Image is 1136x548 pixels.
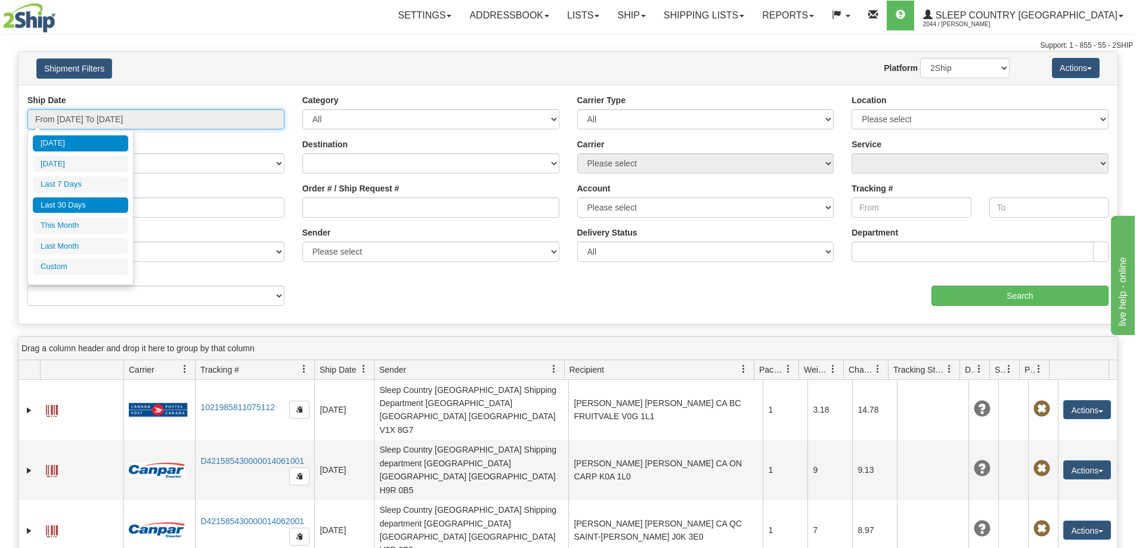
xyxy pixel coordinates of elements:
[33,177,128,193] li: Last 7 Days
[36,58,112,79] button: Shipment Filters
[974,521,990,537] span: Unknown
[460,1,558,30] a: Addressbook
[374,380,568,440] td: Sleep Country [GEOGRAPHIC_DATA] Shipping Department [GEOGRAPHIC_DATA] [GEOGRAPHIC_DATA] [GEOGRAPH...
[302,94,339,106] label: Category
[33,218,128,234] li: This Month
[569,364,604,376] span: Recipient
[1024,364,1035,376] span: Pickup Status
[1109,213,1135,335] iframe: chat widget
[9,7,110,21] div: live help - online
[852,94,886,106] label: Location
[320,364,356,376] span: Ship Date
[759,364,784,376] span: Packages
[1033,401,1050,417] span: Pickup Not Assigned
[302,138,348,150] label: Destination
[129,522,185,537] img: 14 - Canpar
[965,364,975,376] span: Delivery Status
[655,1,753,30] a: Shipping lists
[577,138,605,150] label: Carrier
[807,380,852,440] td: 3.18
[807,440,852,500] td: 9
[129,463,185,478] img: 14 - Canpar
[289,528,309,546] button: Copy to clipboard
[1063,400,1111,419] button: Actions
[914,1,1132,30] a: Sleep Country [GEOGRAPHIC_DATA] 2044 / [PERSON_NAME]
[289,401,309,419] button: Copy to clipboard
[23,525,35,537] a: Expand
[27,94,66,106] label: Ship Date
[23,404,35,416] a: Expand
[852,380,897,440] td: 14.78
[852,440,897,500] td: 9.13
[354,359,374,379] a: Ship Date filter column settings
[733,359,754,379] a: Recipient filter column settings
[46,400,58,419] a: Label
[933,10,1118,20] span: Sleep Country [GEOGRAPHIC_DATA]
[608,1,654,30] a: Ship
[200,403,275,412] a: 1021985811075112
[763,380,807,440] td: 1
[33,259,128,275] li: Custom
[884,62,918,74] label: Platform
[314,440,374,500] td: [DATE]
[852,138,881,150] label: Service
[129,364,154,376] span: Carrier
[849,364,874,376] span: Charge
[175,359,195,379] a: Carrier filter column settings
[577,94,626,106] label: Carrier Type
[974,460,990,477] span: Unknown
[995,364,1005,376] span: Shipment Issues
[389,1,460,30] a: Settings
[577,227,637,239] label: Delivery Status
[23,465,35,476] a: Expand
[939,359,959,379] a: Tracking Status filter column settings
[999,359,1019,379] a: Shipment Issues filter column settings
[753,1,823,30] a: Reports
[558,1,608,30] a: Lists
[568,380,763,440] td: [PERSON_NAME] [PERSON_NAME] CA BC FRUITVALE V0G 1L1
[200,456,304,466] a: D421585430000014061001
[129,403,187,417] img: 20 - Canada Post
[1063,521,1111,540] button: Actions
[763,440,807,500] td: 1
[3,41,1133,51] div: Support: 1 - 855 - 55 - 2SHIP
[302,182,400,194] label: Order # / Ship Request #
[893,364,945,376] span: Tracking Status
[778,359,798,379] a: Packages filter column settings
[989,197,1109,218] input: To
[852,197,971,218] input: From
[804,364,829,376] span: Weight
[1052,58,1100,78] button: Actions
[302,227,330,239] label: Sender
[544,359,564,379] a: Sender filter column settings
[200,516,304,526] a: D421585430000014062001
[33,156,128,172] li: [DATE]
[200,364,239,376] span: Tracking #
[568,440,763,500] td: [PERSON_NAME] [PERSON_NAME] CA ON CARP K0A 1L0
[931,286,1109,306] input: Search
[868,359,888,379] a: Charge filter column settings
[33,197,128,213] li: Last 30 Days
[923,18,1013,30] span: 2044 / [PERSON_NAME]
[852,182,893,194] label: Tracking #
[33,239,128,255] li: Last Month
[294,359,314,379] a: Tracking # filter column settings
[379,364,406,376] span: Sender
[823,359,843,379] a: Weight filter column settings
[314,380,374,440] td: [DATE]
[1029,359,1049,379] a: Pickup Status filter column settings
[974,401,990,417] span: Unknown
[18,337,1118,360] div: grid grouping header
[1033,460,1050,477] span: Pickup Not Assigned
[1063,460,1111,479] button: Actions
[33,135,128,151] li: [DATE]
[289,467,309,485] button: Copy to clipboard
[577,182,611,194] label: Account
[46,460,58,479] a: Label
[852,227,898,239] label: Department
[374,440,568,500] td: Sleep Country [GEOGRAPHIC_DATA] Shipping department [GEOGRAPHIC_DATA] [GEOGRAPHIC_DATA] [GEOGRAPH...
[46,520,58,539] a: Label
[3,3,55,33] img: logo2044.jpg
[969,359,989,379] a: Delivery Status filter column settings
[1033,521,1050,537] span: Pickup Not Assigned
